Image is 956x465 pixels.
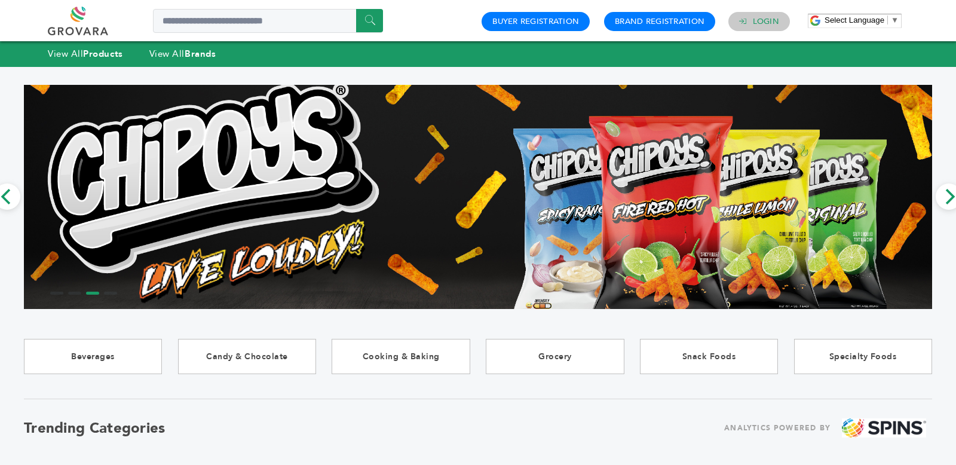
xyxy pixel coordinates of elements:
a: Beverages [24,339,162,374]
li: Page dot 3 [86,292,99,295]
a: Grocery [486,339,624,374]
span: ANALYTICS POWERED BY [724,421,831,436]
span: ​ [887,16,888,25]
a: Specialty Foods [794,339,932,374]
img: Marketplace Top Banner 3 [24,45,932,348]
a: View AllBrands [149,48,216,60]
span: ▼ [891,16,899,25]
h2: Trending Categories [24,418,166,438]
strong: Brands [185,48,216,60]
a: Buyer Registration [492,16,579,27]
a: Cooking & Baking [332,339,470,374]
span: Select Language [825,16,884,25]
li: Page dot 1 [50,292,63,295]
strong: Products [83,48,122,60]
li: Page dot 4 [104,292,117,295]
a: Candy & Chocolate [178,339,316,374]
img: spins.png [842,418,926,438]
a: Brand Registration [615,16,704,27]
a: Snack Foods [640,339,778,374]
a: Login [753,16,779,27]
a: Select Language​ [825,16,899,25]
a: View AllProducts [48,48,123,60]
input: Search a product or brand... [153,9,383,33]
li: Page dot 2 [68,292,81,295]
